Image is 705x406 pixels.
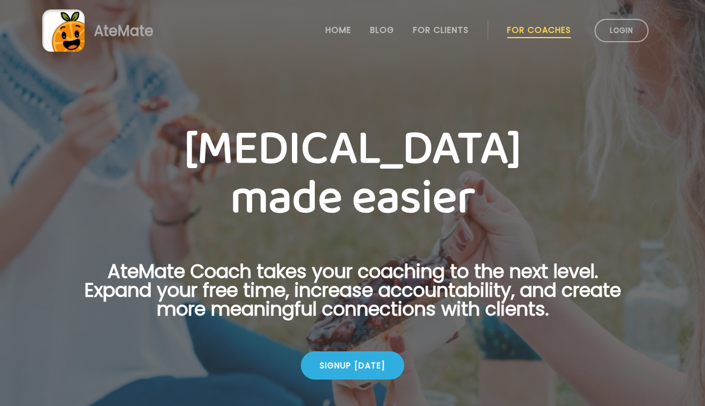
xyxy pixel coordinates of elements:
div: Signup [DATE] [301,351,404,380]
div: AteMate [85,21,153,41]
h1: [MEDICAL_DATA] made easier [66,125,639,223]
a: Blog [370,25,394,35]
a: For Clients [413,25,469,35]
a: AteMate [42,9,663,52]
a: Home [325,25,351,35]
a: Login [595,19,649,42]
p: AteMate Coach takes your coaching to the next level. Expand your free time, increase accountabili... [66,262,639,333]
a: For Coaches [507,25,571,35]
